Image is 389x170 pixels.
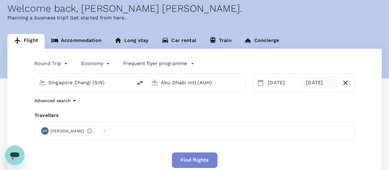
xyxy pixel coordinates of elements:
[7,14,382,22] p: Planning a business trip? Get started from here.
[304,77,339,89] div: [DATE]
[238,34,285,49] a: Concierge
[34,112,355,119] div: Travellers
[172,152,217,168] button: Find flights
[155,34,203,49] a: Car rental
[108,34,155,49] a: Long stay
[34,97,78,104] button: Advanced search
[81,59,111,68] div: Economy
[265,77,301,89] div: [DATE]
[41,127,49,135] div: SK
[5,145,25,165] iframe: Button to launch messaging window, conversation in progress
[133,76,147,90] button: delete
[128,82,129,83] button: Open
[47,128,88,134] span: [PERSON_NAME]
[34,97,71,104] p: Advanced search
[123,60,194,67] button: Frequent flyer programme
[161,78,232,87] input: Going to
[48,78,120,87] input: Depart from
[123,60,187,67] p: Frequent flyer programme
[203,34,238,49] a: Train
[7,34,45,49] a: Flight
[34,59,69,68] div: Round Trip
[241,82,242,83] button: Open
[7,3,382,14] div: Welcome back , [PERSON_NAME] [PERSON_NAME] .
[40,126,95,136] div: SK[PERSON_NAME]
[45,34,108,49] a: Accommodation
